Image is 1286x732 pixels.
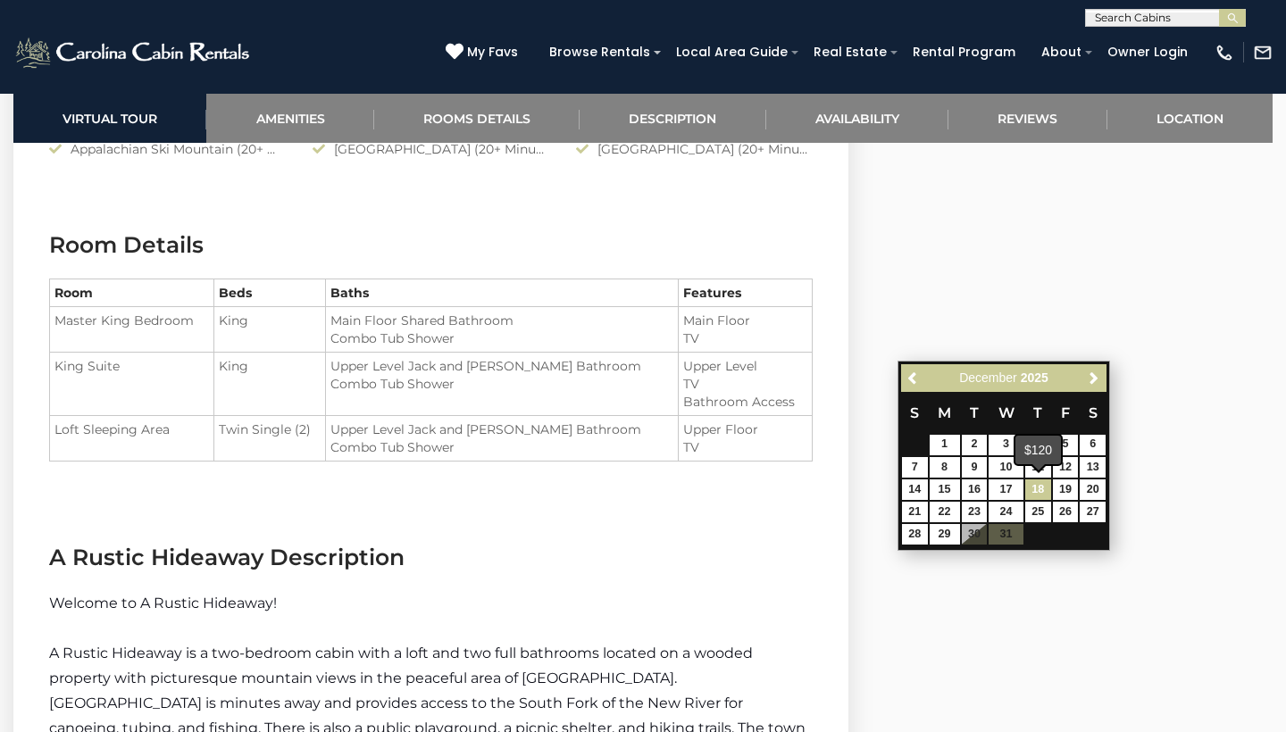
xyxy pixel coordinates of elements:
[989,435,1023,455] a: 3
[330,329,673,347] li: Combo Tub Shower
[1021,370,1048,385] span: 2025
[938,404,951,421] span: Monday
[219,312,248,329] span: King
[50,307,214,353] td: Master King Bedroom
[1215,43,1234,62] img: phone-regular-white.png
[679,279,813,307] th: Features
[1032,38,1090,66] a: About
[683,375,807,393] li: TV
[683,438,807,456] li: TV
[989,502,1023,522] a: 24
[330,357,673,375] li: Upper Level Jack and [PERSON_NAME] Bathroom
[330,420,673,438] li: Upper Level Jack and [PERSON_NAME] Bathroom
[948,94,1106,143] a: Reviews
[683,420,807,438] li: Upper Floor
[446,43,522,62] a: My Favs
[930,502,960,522] a: 22
[1015,436,1061,464] div: $120
[902,524,928,545] a: 28
[49,229,813,261] h3: Room Details
[1080,435,1106,455] a: 6
[580,94,765,143] a: Description
[49,595,277,611] span: Welcome to A Rustic Hideaway!
[683,393,807,411] li: Bathroom Access
[563,140,826,158] div: [GEOGRAPHIC_DATA] (20+ Minute Drive)
[374,94,580,143] a: Rooms Details
[1080,479,1106,500] a: 20
[1080,502,1106,522] a: 27
[467,43,518,62] span: My Favs
[930,524,960,545] a: 29
[1089,404,1098,421] span: Saturday
[998,404,1015,421] span: Wednesday
[902,457,928,478] a: 7
[910,404,919,421] span: Sunday
[970,404,979,421] span: Tuesday
[299,140,563,158] div: [GEOGRAPHIC_DATA] (20+ Minutes Drive)
[930,457,960,478] a: 8
[36,140,299,158] div: Appalachian Ski Mountain (20+ Minute Drive)
[930,479,960,500] a: 15
[1107,94,1273,143] a: Location
[50,279,214,307] th: Room
[989,479,1023,500] a: 17
[683,357,807,375] li: Upper Level
[903,367,925,389] a: Previous
[1053,502,1079,522] a: 26
[1025,457,1051,478] a: 11
[1087,370,1101,385] span: Next
[962,457,988,478] a: 9
[50,416,214,462] td: Loft Sleeping Area
[962,502,988,522] a: 23
[667,38,797,66] a: Local Area Guide
[13,94,206,143] a: Virtual Tour
[1061,404,1070,421] span: Friday
[330,312,673,329] li: Main Floor Shared Bathroom
[962,479,988,500] a: 16
[1053,479,1079,500] a: 19
[1098,38,1197,66] a: Owner Login
[683,329,807,347] li: TV
[1033,404,1042,421] span: Thursday
[540,38,659,66] a: Browse Rentals
[1253,43,1273,62] img: mail-regular-white.png
[683,312,807,329] li: Main Floor
[959,370,1017,385] span: December
[904,38,1024,66] a: Rental Program
[49,542,813,573] h3: A Rustic Hideaway Description
[213,279,325,307] th: Beds
[1025,479,1051,500] a: 18
[1080,457,1106,478] a: 13
[1025,502,1051,522] a: 25
[219,358,248,374] span: King
[330,438,673,456] li: Combo Tub Shower
[902,502,928,522] a: 21
[326,279,679,307] th: Baths
[989,457,1023,478] a: 10
[902,479,928,500] a: 14
[1053,457,1079,478] a: 12
[1082,367,1105,389] a: Next
[330,375,673,393] li: Combo Tub Shower
[805,38,896,66] a: Real Estate
[13,35,255,71] img: White-1-2.png
[206,94,373,143] a: Amenities
[766,94,948,143] a: Availability
[930,435,960,455] a: 1
[219,421,311,437] span: Twin Single (2)
[50,353,214,416] td: King Suite
[962,435,988,455] a: 2
[906,370,921,385] span: Previous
